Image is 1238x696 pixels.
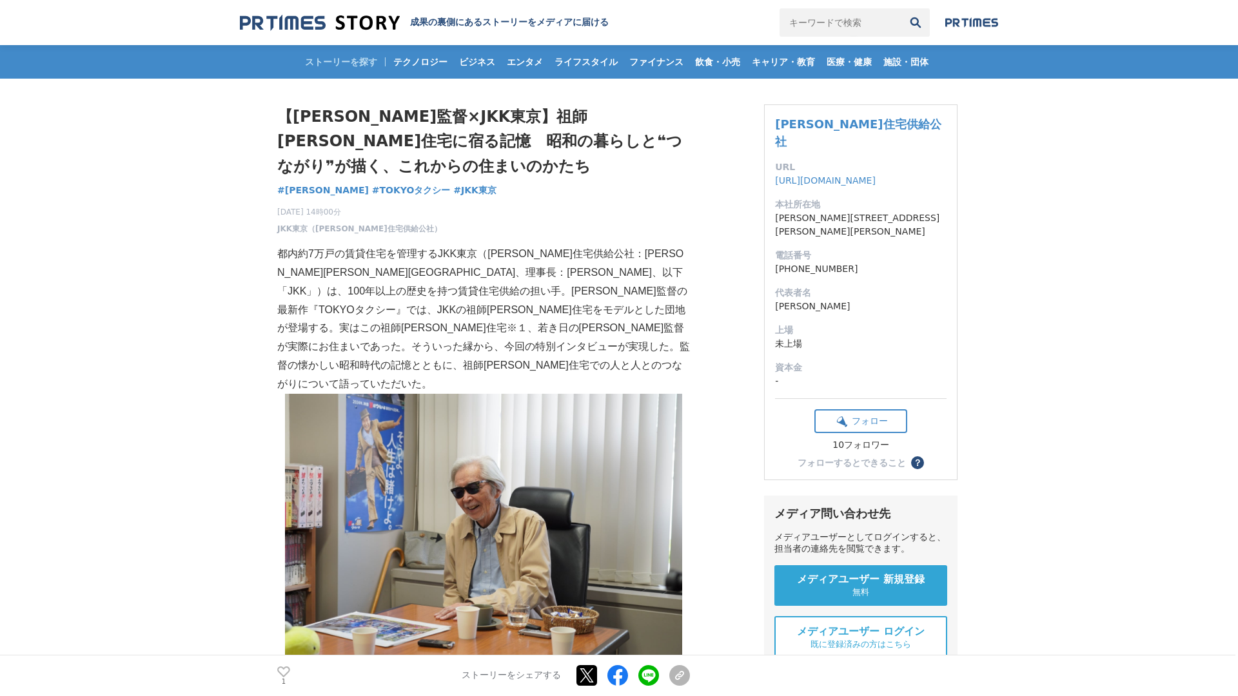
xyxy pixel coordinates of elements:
[774,565,947,606] a: メディアユーザー 新規登録 無料
[410,17,609,28] h2: 成果の裏側にあるストーリーをメディアに届ける
[277,184,369,196] span: #[PERSON_NAME]
[798,458,906,467] div: フォローするとできること
[775,361,947,374] dt: 資本金
[775,175,876,186] a: [URL][DOMAIN_NAME]
[277,104,690,179] h1: 【[PERSON_NAME]監督×JKK東京】祖師[PERSON_NAME]住宅に宿る記憶 昭和の暮らしと❝つながり❞が描く、これからの住まいのかたち
[453,184,496,196] span: #JKK東京
[775,374,947,388] dd: -
[372,184,451,196] span: #TOKYOタクシー
[821,45,877,79] a: 医療・健康
[549,56,623,68] span: ライフスタイル
[775,117,941,148] a: [PERSON_NAME]住宅供給公社
[797,625,925,639] span: メディアユーザー ログイン
[388,56,453,68] span: テクノロジー
[240,14,400,32] img: 成果の裏側にあるストーリーをメディアに届ける
[775,300,947,313] dd: [PERSON_NAME]
[797,573,925,586] span: メディアユーザー 新規登録
[690,45,745,79] a: 飲食・小売
[624,56,689,68] span: ファイナンス
[774,532,947,555] div: メディアユーザーとしてログインすると、担当者の連絡先を閲覧できます。
[453,184,496,197] a: #JKK東京
[775,286,947,300] dt: 代表者名
[774,506,947,521] div: メディア問い合わせ先
[462,670,561,682] p: ストーリーをシェアする
[775,211,947,238] dd: [PERSON_NAME][STREET_ADDRESS][PERSON_NAME][PERSON_NAME]
[775,160,947,174] dt: URL
[240,14,609,32] a: 成果の裏側にあるストーリーをメディアに届ける 成果の裏側にあるストーリーをメディアに届ける
[811,639,911,650] span: 既に登録済みの方はこちら
[774,616,947,659] a: メディアユーザー ログイン 既に登録済みの方はこちら
[901,8,930,37] button: 検索
[878,45,934,79] a: 施設・団体
[852,586,869,598] span: 無料
[747,56,820,68] span: キャリア・教育
[747,45,820,79] a: キャリア・教育
[775,249,947,262] dt: 電話番号
[285,394,682,659] img: thumbnail_0fe8d800-4b64-11f0-a60d-cfae4edd808c.JPG
[775,262,947,276] dd: [PHONE_NUMBER]
[624,45,689,79] a: ファイナンス
[502,56,548,68] span: エンタメ
[814,409,907,433] button: フォロー
[277,223,442,235] a: JKK東京（[PERSON_NAME]住宅供給公社）
[780,8,901,37] input: キーワードで検索
[775,324,947,337] dt: 上場
[814,440,907,451] div: 10フォロワー
[775,198,947,211] dt: 本社所在地
[878,56,934,68] span: 施設・団体
[549,45,623,79] a: ライフスタイル
[502,45,548,79] a: エンタメ
[372,184,451,197] a: #TOKYOタクシー
[388,45,453,79] a: テクノロジー
[454,45,500,79] a: ビジネス
[690,56,745,68] span: 飲食・小売
[277,206,442,218] span: [DATE] 14時00分
[913,458,922,467] span: ？
[945,17,998,28] img: prtimes
[277,679,290,685] p: 1
[911,456,924,469] button: ？
[821,56,877,68] span: 医療・健康
[454,56,500,68] span: ビジネス
[277,184,369,197] a: #[PERSON_NAME]
[277,245,690,393] p: 都内約7万戸の賃貸住宅を管理するJKK東京（[PERSON_NAME]住宅供給公社：[PERSON_NAME][PERSON_NAME][GEOGRAPHIC_DATA]、理事長：[PERSON...
[775,337,947,351] dd: 未上場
